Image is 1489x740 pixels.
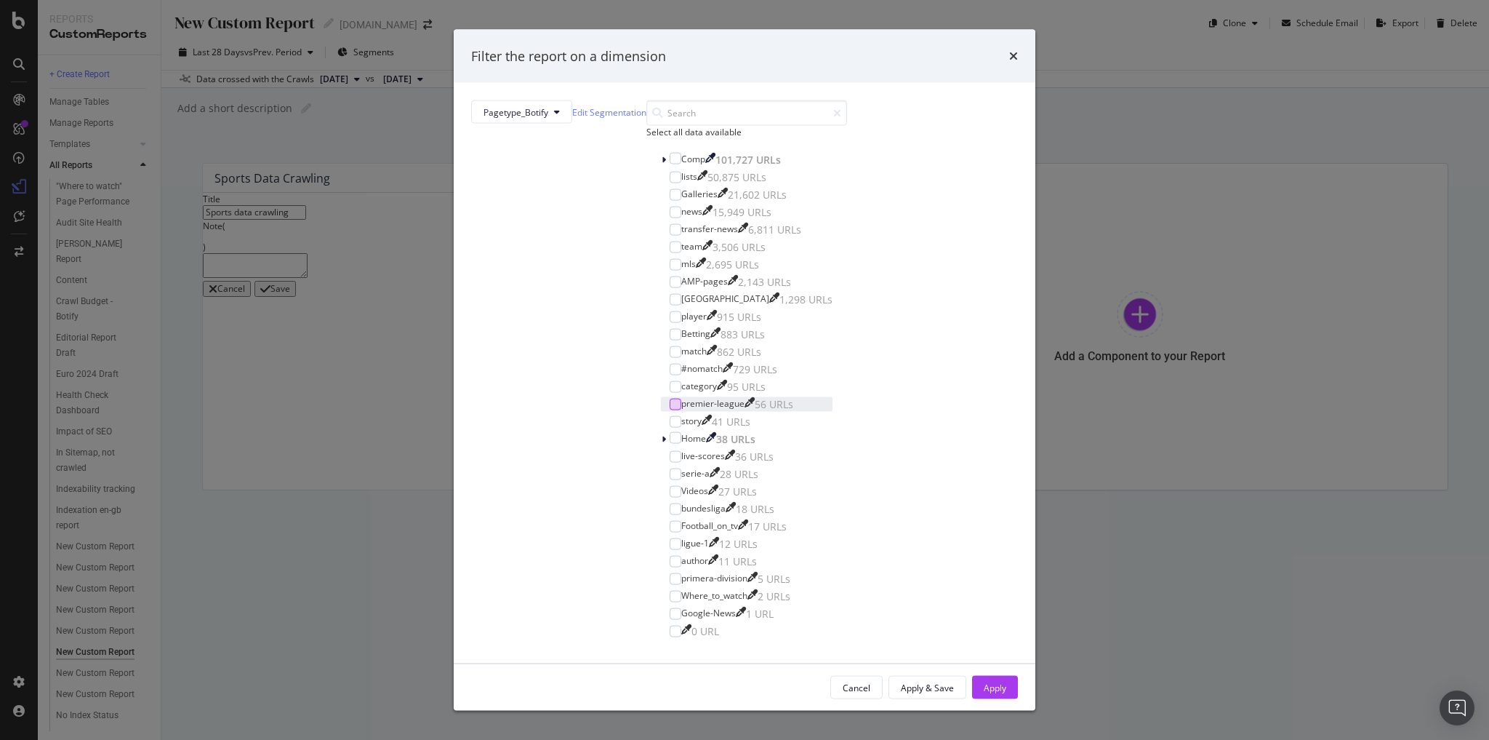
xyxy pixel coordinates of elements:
[713,240,766,255] div: 3,506 URLs
[572,104,646,119] a: Edit Segmentation
[721,327,765,342] div: 883 URLs
[1440,691,1474,725] div: Open Intercom Messenger
[681,153,705,165] div: Comp
[718,485,757,499] div: 27 URLs
[681,502,726,514] div: bundesliga
[681,293,769,305] div: [GEOGRAPHIC_DATA]
[748,520,787,534] div: 17 URLs
[681,258,696,270] div: mls
[681,589,747,602] div: Where_to_watch
[843,681,870,693] div: Cancel
[758,589,790,604] div: 2 URLs
[717,345,761,359] div: 862 URLs
[984,681,1006,693] div: Apply
[736,502,774,517] div: 18 URLs
[681,485,708,497] div: Videos
[748,223,801,237] div: 6,811 URLs
[706,258,759,272] div: 2,695 URLs
[681,380,717,392] div: category
[746,607,774,621] div: 1 URL
[681,362,723,375] div: #nomatch
[713,205,771,220] div: 15,949 URLs
[681,275,728,287] div: AMP-pages
[715,153,781,167] div: 101,727 URLs
[691,624,719,639] div: 0 URL
[681,205,702,218] div: news
[712,415,750,429] div: 41 URLs
[1009,47,1018,65] div: times
[830,676,883,699] button: Cancel
[681,467,710,480] div: serie-a
[716,432,755,447] div: 38 URLs
[646,126,847,138] div: Select all data available
[901,681,954,693] div: Apply & Save
[681,554,708,567] div: author
[681,450,725,462] div: live-scores
[681,415,702,427] div: story
[727,380,766,394] div: 95 URLs
[646,100,847,126] input: Search
[471,47,666,65] div: Filter the report on a dimension
[681,607,736,619] div: Google-News
[681,240,702,252] div: team
[717,310,761,325] div: 915 URLs
[681,170,697,183] div: lists
[681,223,738,235] div: transfer-news
[681,537,709,549] div: ligue-1
[681,188,718,200] div: Galleries
[728,188,787,202] div: 21,602 URLs
[681,432,706,445] div: Home
[738,275,791,290] div: 2,143 URLs
[681,310,707,322] div: player
[681,345,707,357] div: match
[755,397,793,412] div: 56 URLs
[681,572,747,584] div: primera-division
[681,397,744,410] div: premier-league
[779,293,832,307] div: 1,298 URLs
[720,467,758,482] div: 28 URLs
[733,362,777,377] div: 729 URLs
[719,537,758,552] div: 12 URLs
[681,520,738,532] div: Football_on_tv
[471,100,572,124] button: Pagetype_Botify
[735,450,774,464] div: 36 URLs
[758,572,790,586] div: 5 URLs
[888,676,966,699] button: Apply & Save
[454,29,1035,711] div: modal
[707,170,766,185] div: 50,875 URLs
[681,327,710,340] div: Betting
[718,554,757,569] div: 11 URLs
[483,106,548,118] span: Pagetype_Botify
[972,676,1018,699] button: Apply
